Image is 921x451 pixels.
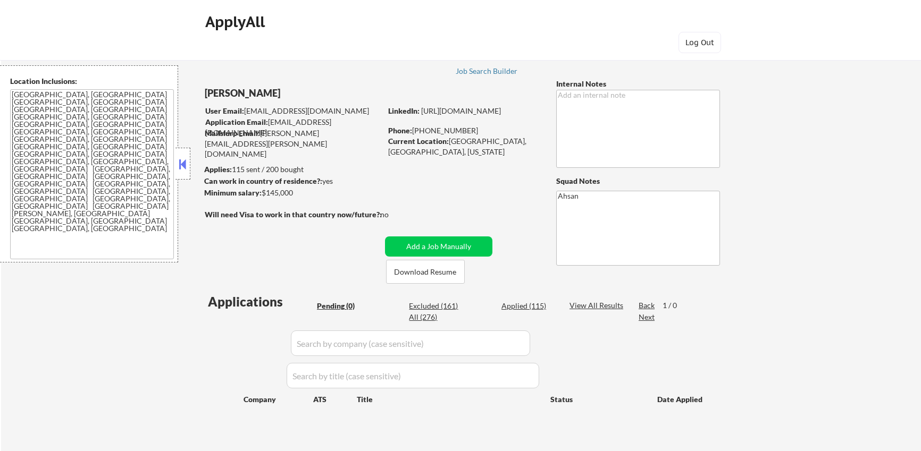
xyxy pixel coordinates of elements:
[205,117,381,138] div: [EMAIL_ADDRESS][DOMAIN_NAME]
[550,389,642,409] div: Status
[421,106,501,115] a: [URL][DOMAIN_NAME]
[205,87,423,100] div: [PERSON_NAME]
[386,260,465,284] button: Download Resume
[380,209,411,220] div: no
[409,312,462,322] div: All (276)
[456,67,518,75] div: Job Search Builder
[205,117,268,126] strong: Application Email:
[205,128,381,159] div: [PERSON_NAME][EMAIL_ADDRESS][PERSON_NAME][DOMAIN_NAME]
[501,301,555,311] div: Applied (115)
[204,188,381,198] div: $145,000
[204,176,378,186] div: yes
[205,106,244,115] strong: User Email:
[205,129,260,138] strong: Mailslurp Email:
[291,330,530,356] input: Search by company (case sensitive)
[388,126,412,135] strong: Phone:
[287,363,539,388] input: Search by title (case sensitive)
[357,394,540,405] div: Title
[204,176,322,185] strong: Can work in country of residence?:
[208,295,313,308] div: Applications
[639,300,656,311] div: Back
[679,32,721,53] button: Log Out
[313,394,357,405] div: ATS
[388,137,449,146] strong: Current Location:
[317,301,370,311] div: Pending (0)
[385,236,492,257] button: Add a Job Manually
[657,394,704,405] div: Date Applied
[204,188,262,197] strong: Minimum salary:
[205,210,382,219] strong: Will need Visa to work in that country now/future?:
[639,312,656,322] div: Next
[205,13,268,31] div: ApplyAll
[388,106,420,115] strong: LinkedIn:
[663,300,687,311] div: 1 / 0
[456,67,518,78] a: Job Search Builder
[204,164,381,175] div: 115 sent / 200 bought
[205,106,381,116] div: [EMAIL_ADDRESS][DOMAIN_NAME]
[570,300,626,311] div: View All Results
[388,136,539,157] div: [GEOGRAPHIC_DATA], [GEOGRAPHIC_DATA], [US_STATE]
[409,301,462,311] div: Excluded (161)
[10,76,174,87] div: Location Inclusions:
[204,165,232,174] strong: Applies:
[556,176,720,186] div: Squad Notes
[556,79,720,89] div: Internal Notes
[244,394,313,405] div: Company
[388,125,539,136] div: [PHONE_NUMBER]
